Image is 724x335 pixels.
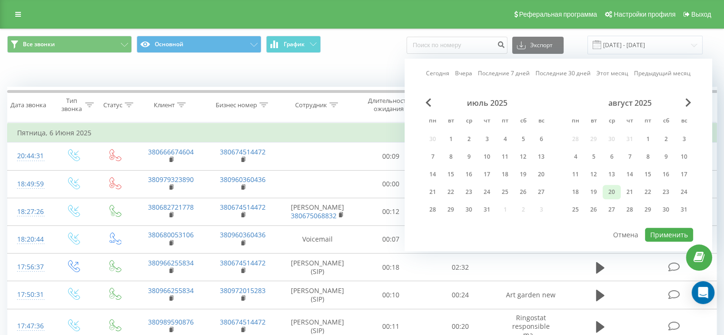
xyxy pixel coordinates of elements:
div: 10 [678,151,690,163]
a: 380674514472 [220,203,266,212]
td: 00:24 [426,281,495,309]
div: 4 [499,133,511,145]
div: вс 24 авг. 2025 г. [675,185,693,199]
div: 12 [587,168,600,181]
div: 24 [481,186,493,198]
div: 30 [660,203,672,216]
div: 8 [445,151,457,163]
div: 20 [605,186,618,198]
a: 380960360436 [220,175,266,184]
div: 31 [678,203,690,216]
div: вс 10 авг. 2025 г. [675,150,693,164]
button: График [266,36,321,53]
a: 380682721778 [148,203,194,212]
div: 27 [605,203,618,216]
div: 29 [642,203,654,216]
div: ср 23 июля 2025 г. [460,185,478,199]
div: август 2025 [566,98,693,108]
div: пт 8 авг. 2025 г. [639,150,657,164]
div: вс 3 авг. 2025 г. [675,132,693,146]
a: Вчера [455,69,472,78]
div: пт 18 июля 2025 г. [496,167,514,182]
abbr: воскресенье [677,114,691,129]
a: 380960360436 [220,230,266,239]
div: 20 [535,168,547,181]
div: чт 31 июля 2025 г. [478,203,496,217]
a: 380674514472 [220,147,266,156]
div: пн 14 июля 2025 г. [424,167,442,182]
span: Все звонки [23,41,55,48]
div: Дата звонка [10,101,46,109]
div: пн 25 авг. 2025 г. [566,203,585,217]
div: 18:49:59 [17,175,42,193]
div: июль 2025 [424,98,550,108]
div: ср 2 июля 2025 г. [460,132,478,146]
div: пт 11 июля 2025 г. [496,150,514,164]
div: 28 [426,203,439,216]
div: пт 15 авг. 2025 г. [639,167,657,182]
div: чт 21 авг. 2025 г. [621,185,639,199]
div: 6 [605,151,618,163]
span: Настройки профиля [614,10,675,18]
div: 14 [624,168,636,181]
a: 380979323890 [148,175,194,184]
div: 18:20:44 [17,230,42,249]
div: 15 [445,168,457,181]
div: 13 [605,168,618,181]
button: Применить [645,228,693,242]
div: пт 1 авг. 2025 г. [639,132,657,146]
abbr: пятница [641,114,655,129]
div: чт 17 июля 2025 г. [478,167,496,182]
div: 5 [587,151,600,163]
div: вт 26 авг. 2025 г. [585,203,603,217]
abbr: среда [462,114,476,129]
div: вс 20 июля 2025 г. [532,167,550,182]
div: 3 [481,133,493,145]
td: Аrt garden new [495,281,566,309]
div: 17:50:31 [17,285,42,304]
div: пн 18 авг. 2025 г. [566,185,585,199]
span: Реферальная программа [519,10,597,18]
div: 19 [587,186,600,198]
div: чт 24 июля 2025 г. [478,185,496,199]
div: ср 6 авг. 2025 г. [603,150,621,164]
div: 9 [463,151,475,163]
div: 2 [660,133,672,145]
div: 7 [426,151,439,163]
td: [PERSON_NAME] [279,198,357,225]
a: 380966255834 [148,258,194,267]
a: 380666674604 [148,147,194,156]
div: ср 20 авг. 2025 г. [603,185,621,199]
a: Сегодня [426,69,449,78]
div: вс 27 июля 2025 г. [532,185,550,199]
td: 00:00 [357,170,426,198]
div: 16 [660,168,672,181]
div: 30 [463,203,475,216]
div: Тип звонка [60,97,82,113]
div: сб 30 авг. 2025 г. [657,203,675,217]
div: 6 [535,133,547,145]
div: 24 [678,186,690,198]
div: ср 30 июля 2025 г. [460,203,478,217]
div: сб 19 июля 2025 г. [514,167,532,182]
a: 380966255834 [148,286,194,295]
div: 21 [624,186,636,198]
div: сб 2 авг. 2025 г. [657,132,675,146]
div: 1 [642,133,654,145]
button: Все звонки [7,36,132,53]
div: 7 [624,151,636,163]
abbr: понедельник [568,114,583,129]
div: 18 [499,168,511,181]
td: 00:10 [357,281,426,309]
div: 20:44:31 [17,147,42,165]
div: 9 [660,151,672,163]
div: 22 [642,186,654,198]
div: сб 26 июля 2025 г. [514,185,532,199]
div: 27 [535,186,547,198]
div: вт 8 июля 2025 г. [442,150,460,164]
button: Экспорт [512,37,564,54]
a: Предыдущий месяц [634,69,691,78]
div: 11 [569,168,582,181]
div: 15 [642,168,654,181]
div: 25 [499,186,511,198]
